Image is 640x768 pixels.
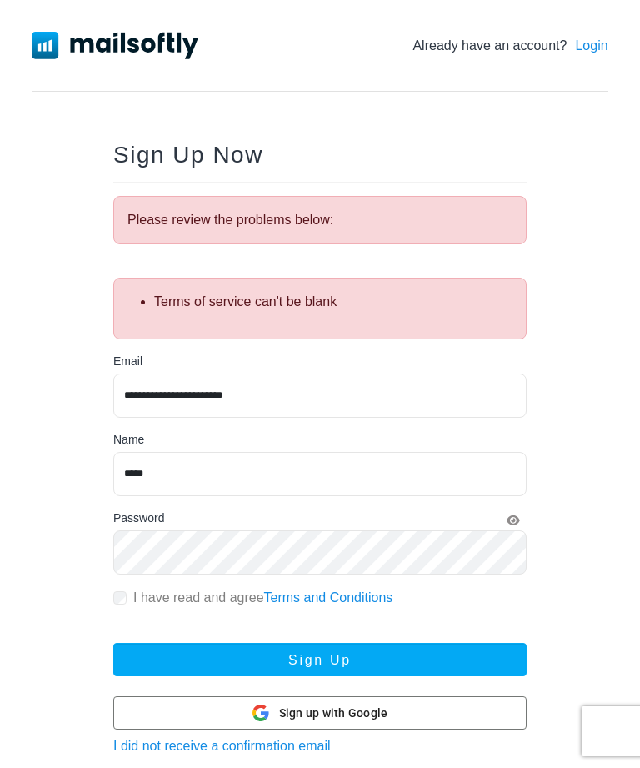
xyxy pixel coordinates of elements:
i: Show Password [507,515,520,526]
div: Already have an account? [412,36,607,56]
label: Name [113,431,144,449]
span: Sign up with Google [279,705,388,722]
label: Password [113,509,164,527]
a: Terms and Conditions [264,590,393,605]
a: Login [575,36,607,56]
label: Email [113,353,142,370]
button: Sign Up [113,643,527,676]
span: Sign Up Now [113,142,263,168]
img: Mailsoftly [32,32,198,58]
label: I have read and agree [133,588,392,608]
div: Please review the problems below: [113,196,527,244]
a: I did not receive a confirmation email [113,739,331,753]
li: Terms of service can't be blank [154,292,512,312]
button: Sign up with Google [113,696,527,730]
